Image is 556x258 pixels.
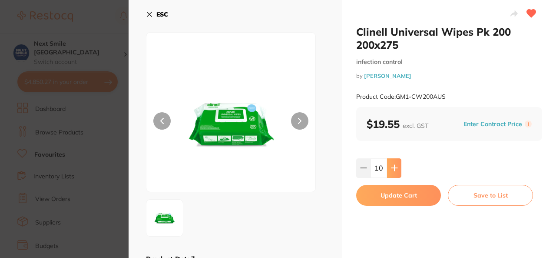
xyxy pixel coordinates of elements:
[356,93,446,101] small: Product Code: GM1-CW200AUS
[461,120,525,128] button: Enter Contract Price
[364,72,411,79] a: [PERSON_NAME]
[156,10,168,18] b: ESC
[367,117,428,131] b: $19.55
[180,54,282,192] img: MC5wbmc
[356,58,542,66] small: infection control
[356,25,542,51] h2: Clinell Universal Wipes Pk 200 200x275
[448,185,533,206] button: Save to List
[356,73,542,79] small: by
[146,7,168,22] button: ESC
[403,122,428,130] span: excl. GST
[149,202,180,234] img: MC5wbmc
[525,121,532,127] label: i
[356,185,441,206] button: Update Cart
